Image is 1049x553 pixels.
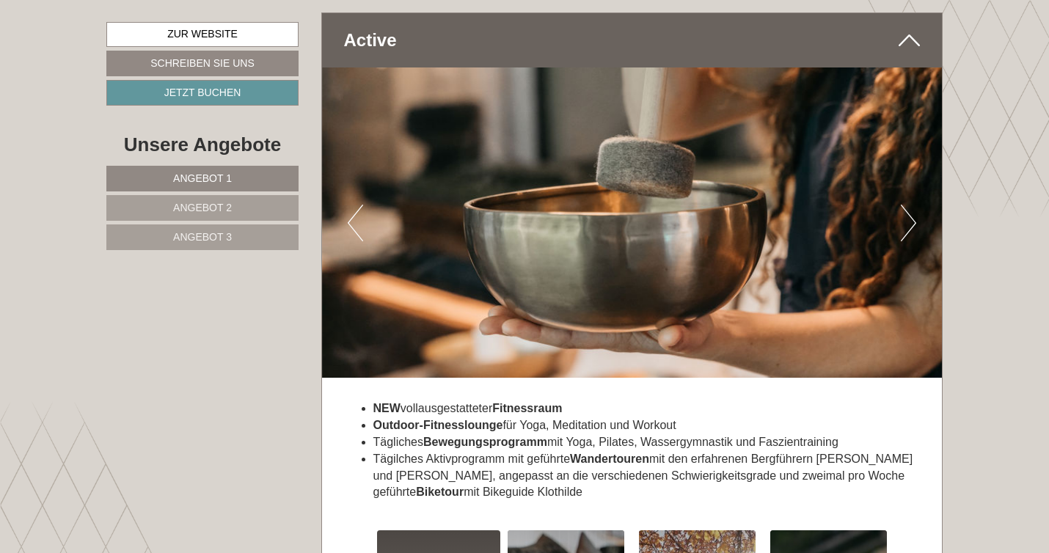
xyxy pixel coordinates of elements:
[106,51,299,76] a: Schreiben Sie uns
[106,80,299,106] a: Jetzt buchen
[373,400,921,417] li: vollausgestatteter
[348,205,363,241] button: Previous
[492,402,562,414] strong: Fitnessraum
[416,486,464,498] strong: Biketour
[373,419,503,431] strong: Outdoor-Fitnesslounge
[901,205,916,241] button: Next
[373,451,921,502] li: Tägilches Aktivprogramm mit geführte mit den erfahrenen Bergführern [PERSON_NAME] und [PERSON_NAM...
[373,434,921,451] li: Tägliches mit Yoga, Pilates, Wassergymnastik und Faszientraining
[173,231,232,243] span: Angebot 3
[173,202,232,213] span: Angebot 2
[173,172,232,184] span: Angebot 1
[322,13,943,67] div: Active
[373,402,401,414] strong: NEW
[106,131,299,158] div: Unsere Angebote
[373,417,921,434] li: für Yoga, Meditation und Workout
[106,22,299,47] a: Zur Website
[570,453,649,465] strong: Wandertouren
[423,436,547,448] strong: Bewegungsprogramm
